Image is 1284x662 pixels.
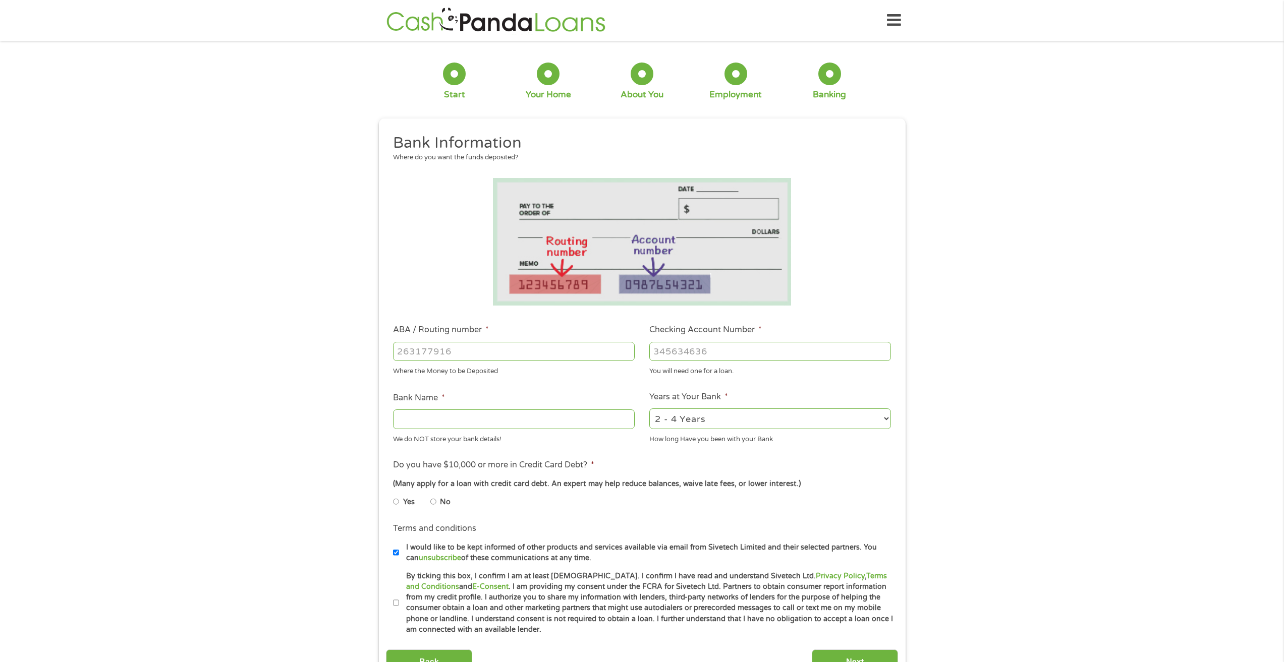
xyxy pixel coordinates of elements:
[399,571,894,635] label: By ticking this box, I confirm I am at least [DEMOGRAPHIC_DATA]. I confirm I have read and unders...
[393,431,635,444] div: We do NOT store your bank details!
[393,460,594,470] label: Do you have $10,000 or more in Credit Card Debt?
[649,325,762,335] label: Checking Account Number
[393,325,489,335] label: ABA / Routing number
[472,582,509,591] a: E-Consent
[393,393,445,403] label: Bank Name
[444,89,465,100] div: Start
[816,572,865,580] a: Privacy Policy
[813,89,846,100] div: Banking
[393,133,883,153] h2: Bank Information
[493,178,792,306] img: Routing number location
[649,392,728,402] label: Years at Your Bank
[393,342,635,361] input: 263177916
[393,153,883,163] div: Where do you want the funds deposited?
[406,572,887,591] a: Terms and Conditions
[419,554,461,562] a: unsubscribe
[709,89,762,100] div: Employment
[403,497,415,508] label: Yes
[383,6,608,35] img: GetLoanNow Logo
[621,89,663,100] div: About You
[393,523,476,534] label: Terms and conditions
[440,497,451,508] label: No
[393,478,890,490] div: (Many apply for a loan with credit card debt. An expert may help reduce balances, waive late fees...
[649,363,891,377] div: You will need one for a loan.
[649,431,891,444] div: How long Have you been with your Bank
[526,89,571,100] div: Your Home
[393,363,635,377] div: Where the Money to be Deposited
[399,542,894,564] label: I would like to be kept informed of other products and services available via email from Sivetech...
[649,342,891,361] input: 345634636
